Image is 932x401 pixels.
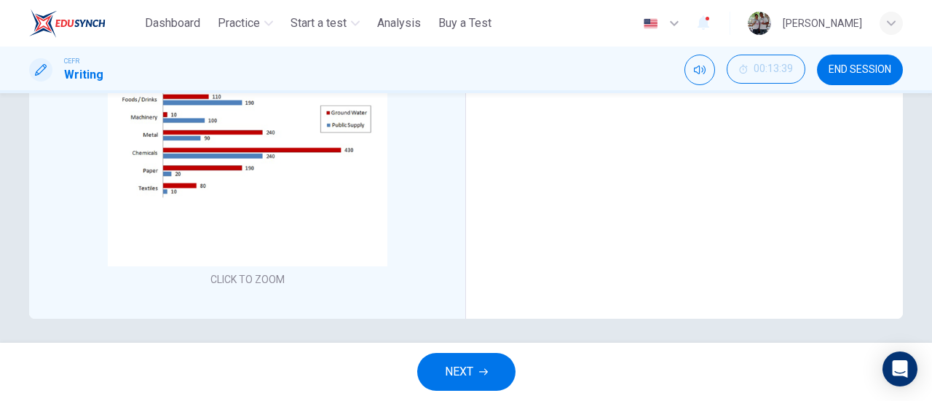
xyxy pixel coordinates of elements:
[417,353,516,391] button: NEXT
[29,9,139,38] a: ELTC logo
[817,55,903,85] button: END SESSION
[371,10,427,36] button: Analysis
[377,15,421,32] span: Analysis
[285,10,366,36] button: Start a test
[145,15,200,32] span: Dashboard
[829,64,891,76] span: END SESSION
[727,55,805,85] div: Hide
[433,10,497,36] button: Buy a Test
[754,63,793,75] span: 00:13:39
[727,55,805,84] button: 00:13:39
[684,55,715,85] div: Mute
[438,15,491,32] span: Buy a Test
[783,15,862,32] div: [PERSON_NAME]
[64,66,103,84] h1: Writing
[64,56,79,66] span: CEFR
[291,15,347,32] span: Start a test
[882,352,917,386] div: Open Intercom Messenger
[212,10,279,36] button: Practice
[748,12,771,35] img: Profile picture
[641,18,660,29] img: en
[218,15,260,32] span: Practice
[29,9,106,38] img: ELTC logo
[445,362,473,382] span: NEXT
[139,10,206,36] button: Dashboard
